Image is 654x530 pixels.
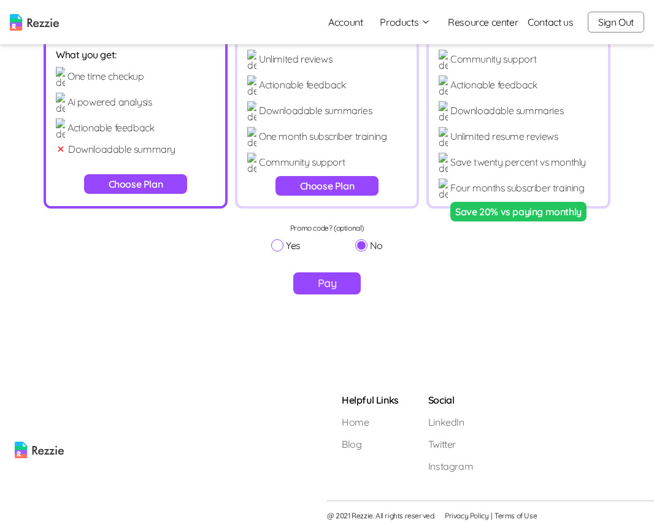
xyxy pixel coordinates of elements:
a: Twitter [428,437,473,451]
a: LinkedIn [428,415,473,429]
a: Home [342,415,399,429]
img: detail [247,50,256,71]
img: detail [247,101,256,122]
span: | [491,511,492,521]
button: Products [380,15,431,29]
img: detail [439,127,448,148]
p: What you get: [56,47,215,62]
a: Resource center [448,15,518,29]
p: Promo code? (optional) [271,223,383,233]
a: Account [318,10,372,34]
a: Contact us [528,15,573,29]
p: Community support [450,52,536,66]
button: Sign Out [588,12,644,33]
img: detail [247,153,256,174]
img: detail [439,75,448,96]
img: detail [247,75,256,96]
p: Unlimited reviews [259,52,332,66]
button: Choose Plan [84,174,188,194]
a: Instagram [428,459,473,474]
img: detail [247,127,256,148]
a: Privacy Policy [445,511,488,521]
img: detail [56,93,65,113]
a: Blog [342,437,399,451]
p: Ai powered analysis [67,94,152,109]
p: Community support [259,155,345,169]
button: Pay [293,272,361,294]
span: @ 2021 Rezzie. All rights reserved. [327,511,435,521]
p: One month subscriber training [259,129,387,144]
img: detail [439,101,448,122]
h5: Helpful Links [342,393,399,407]
p: Four months subscriber training [450,180,585,195]
p: Downloadable summaries [259,103,372,118]
img: rezzie logo [15,393,64,458]
p: One time checkup [67,69,144,83]
img: detail [56,118,65,139]
input: Yes [271,239,283,252]
h5: Social [428,393,473,407]
p: Save twenty percent vs monthly [450,155,586,169]
img: detail [439,153,448,174]
p: Downloadable summaries [450,103,563,118]
p: Actionable feedback [67,120,154,135]
a: Terms of Use [494,511,537,521]
p: Actionable feedback [259,77,345,92]
button: Choose Plan [275,176,379,196]
img: logo [10,14,59,31]
p: Unlimited resume reviews [450,129,558,144]
button: Save 20% vs paying monthly [450,202,587,221]
label: Yes [271,238,301,253]
img: detail [439,50,448,71]
p: Actionable feedback [450,77,537,92]
p: Downloadable summary [68,142,175,156]
img: detail [439,179,448,199]
label: No [355,238,383,253]
input: No [355,239,367,252]
img: detail [56,67,65,88]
